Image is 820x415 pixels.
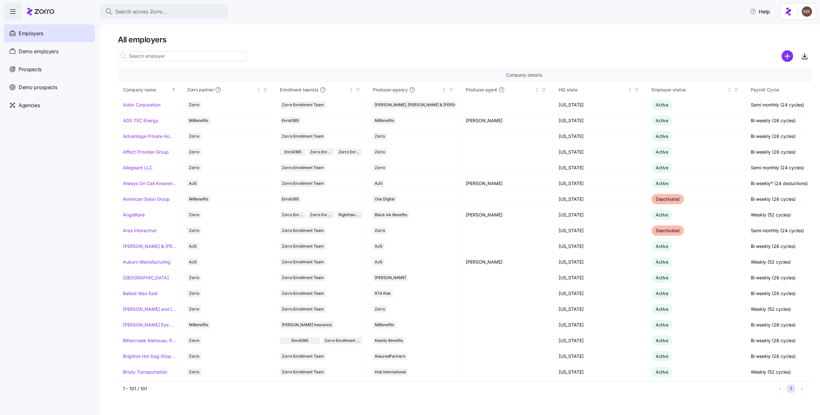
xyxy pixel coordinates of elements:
[282,196,299,203] span: Enroll365
[751,86,819,93] div: Payroll Cycle
[189,196,208,203] span: MiBenefits
[118,51,246,61] input: Search employer
[4,42,95,60] a: Demo employers
[375,101,474,108] span: [PERSON_NAME], [PERSON_NAME] & [PERSON_NAME]
[189,148,199,156] span: Zorro
[123,290,158,297] a: Ballast Wax East
[656,259,668,265] span: Active
[189,243,197,250] span: AJG
[535,88,539,92] div: Not sorted
[189,117,208,124] span: MiBenefits
[123,180,176,187] a: Always On Call Answering Service
[189,368,199,376] span: Zorro
[368,82,461,97] th: Producer agencyNot sorted
[553,270,646,286] td: [US_STATE]
[375,306,385,313] span: Zorro
[123,369,167,375] a: Brody Transportation
[282,353,324,360] span: Zorro Enrollment Team
[123,306,176,312] a: [PERSON_NAME] and [PERSON_NAME]'s Furniture
[375,148,385,156] span: Zorro
[123,322,176,328] a: [PERSON_NAME] Eye Associates
[750,8,770,15] span: Help
[553,286,646,301] td: [US_STATE]
[282,227,324,234] span: Zorro Enrollment Team
[553,113,646,129] td: [US_STATE]
[189,101,199,108] span: Zorro
[189,211,199,218] span: Zorro
[123,385,773,392] div: 1 - 101 / 101
[553,317,646,333] td: [US_STATE]
[282,290,324,297] span: Zorro Enrollment Team
[123,86,170,93] div: Company name
[19,83,57,91] span: Demo prospects
[189,164,199,171] span: Zorro
[189,133,199,140] span: Zorro
[123,165,152,171] a: Allegeant LLC
[189,337,199,344] span: Zorro
[745,5,775,18] button: Help
[656,102,668,107] span: Active
[375,117,394,124] span: MiBenefits
[282,164,324,171] span: Zorro Enrollment Team
[282,368,324,376] span: Zorro Enrollment Team
[375,211,407,218] span: Black Ink Benefits
[553,223,646,239] td: [US_STATE]
[19,101,40,109] span: Agencies
[798,385,806,393] button: Next page
[375,180,382,187] span: AJG
[4,78,95,96] a: Demo prospects
[802,6,812,17] img: 5ab780eebedb11a070f00e4a129a1a32
[19,65,42,73] span: Prospects
[282,117,299,124] span: Enroll365
[118,35,811,45] h1: All employers
[182,82,275,97] th: Zorro partnerNot sorted
[656,196,680,202] span: Deactivated
[656,369,668,375] span: Active
[656,243,668,249] span: Active
[324,337,361,344] span: Zorro Enrollment Team
[656,212,668,217] span: Active
[282,274,324,281] span: Zorro Enrollment Team
[310,211,332,218] span: Zorro Enrollment Experts
[461,380,553,396] td: [PERSON_NAME]
[282,133,324,140] span: Zorro Enrollment Team
[442,88,447,92] div: Not sorted
[123,227,156,234] a: Ares Interactive
[189,274,199,281] span: Zorro
[787,385,795,393] button: 1
[19,47,59,55] span: Demo employers
[375,164,385,171] span: Zorro
[282,101,324,108] span: Zorro Enrollment Team
[461,207,553,223] td: [PERSON_NAME]
[189,306,199,313] span: Zorro
[375,290,391,297] span: RTA Risk
[461,176,553,191] td: [PERSON_NAME]
[189,180,197,187] span: AJG
[656,118,668,123] span: Active
[553,191,646,207] td: [US_STATE]
[461,254,553,270] td: [PERSON_NAME]
[553,333,646,349] td: [US_STATE]
[553,82,646,97] th: HQ stateNot sorted
[282,243,324,250] span: Zorro Enrollment Team
[280,87,318,93] span: Enrollment team(s)
[553,301,646,317] td: [US_STATE]
[375,133,385,140] span: Zorro
[553,207,646,223] td: [US_STATE]
[646,82,746,97] th: Employer statusNot sorted
[656,133,668,139] span: Active
[375,337,403,344] span: Keenly Benefits
[189,258,197,266] span: AJG
[461,82,553,97] th: Producer agentNot sorted
[123,353,176,360] a: Brighton Hot Dog Shoppe
[123,117,158,124] a: ADS TEC Energy
[256,88,261,92] div: Not sorted
[115,8,167,16] span: Search across Zorro...
[19,30,43,38] span: Employers
[375,258,382,266] span: AJG
[652,86,726,93] div: Employer status
[776,385,784,393] button: Previous page
[123,243,176,250] a: [PERSON_NAME] & [PERSON_NAME]'s
[375,274,406,281] span: [PERSON_NAME]
[559,86,627,93] div: HQ state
